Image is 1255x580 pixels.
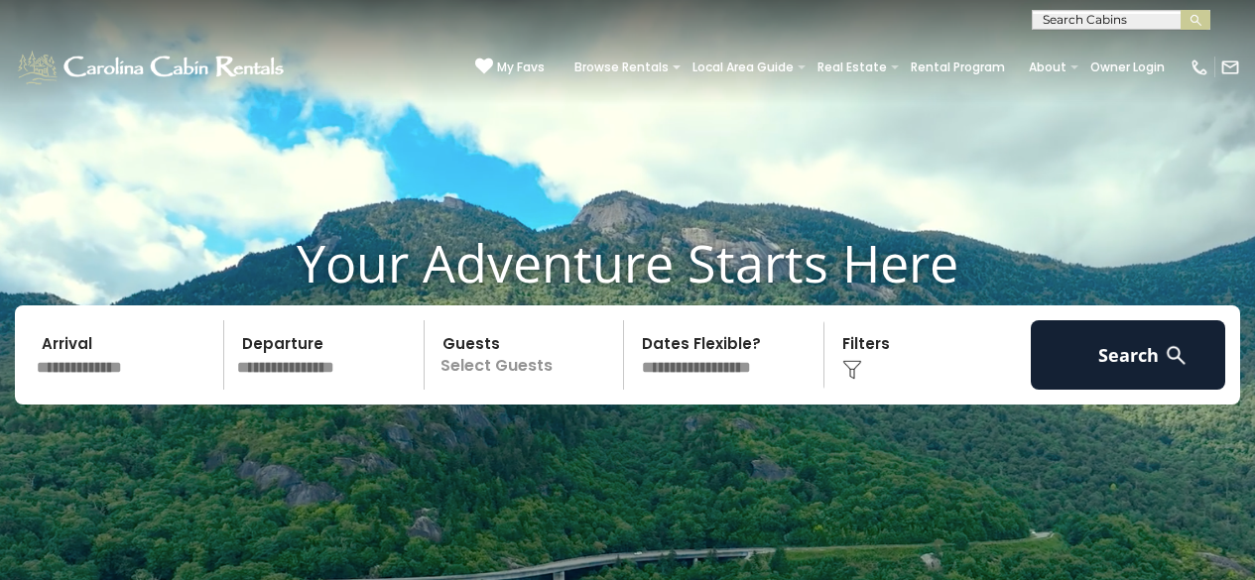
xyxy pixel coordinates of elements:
img: White-1-1-2.png [15,48,290,87]
img: phone-regular-white.png [1190,58,1209,77]
img: filter--v1.png [842,360,862,380]
a: My Favs [475,58,545,77]
img: mail-regular-white.png [1220,58,1240,77]
a: Browse Rentals [565,54,679,81]
a: Real Estate [808,54,897,81]
span: My Favs [497,58,545,76]
a: About [1019,54,1076,81]
p: Select Guests [431,320,624,390]
a: Owner Login [1080,54,1175,81]
a: Local Area Guide [683,54,804,81]
a: Rental Program [901,54,1015,81]
img: search-regular-white.png [1164,343,1189,368]
button: Search [1031,320,1225,390]
h1: Your Adventure Starts Here [15,232,1240,293]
